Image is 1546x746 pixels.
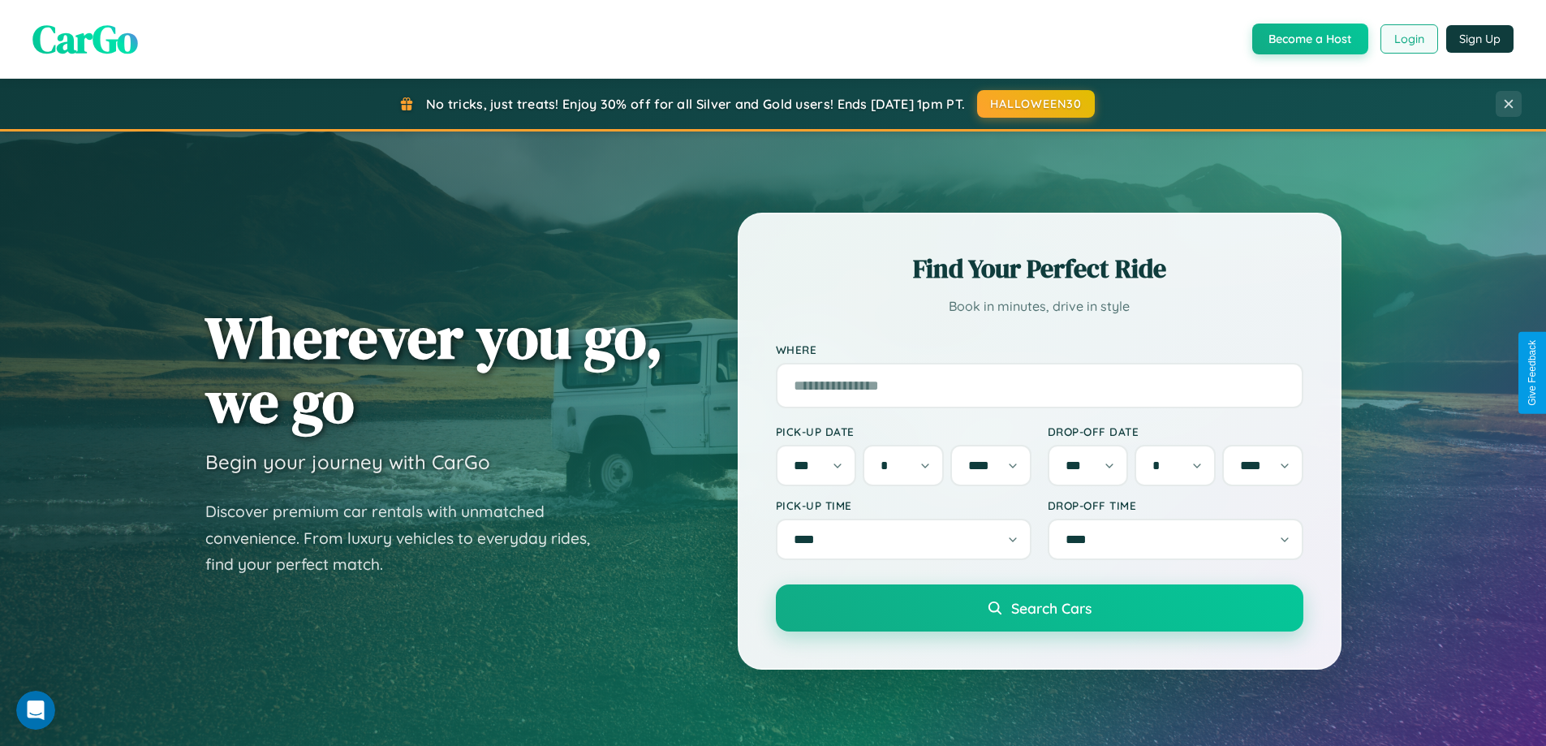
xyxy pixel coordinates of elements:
[205,450,490,474] h3: Begin your journey with CarGo
[1048,498,1303,512] label: Drop-off Time
[776,251,1303,287] h2: Find Your Perfect Ride
[776,295,1303,318] p: Book in minutes, drive in style
[977,90,1095,118] button: HALLOWEEN30
[776,343,1303,356] label: Where
[426,96,965,112] span: No tricks, just treats! Enjoy 30% off for all Silver and Gold users! Ends [DATE] 1pm PT.
[1380,24,1438,54] button: Login
[205,498,611,578] p: Discover premium car rentals with unmatched convenience. From luxury vehicles to everyday rides, ...
[32,12,138,66] span: CarGo
[1011,599,1092,617] span: Search Cars
[16,691,55,730] iframe: Intercom live chat
[776,425,1031,438] label: Pick-up Date
[776,498,1031,512] label: Pick-up Time
[776,584,1303,632] button: Search Cars
[205,305,663,433] h1: Wherever you go, we go
[1048,425,1303,438] label: Drop-off Date
[1527,340,1538,406] div: Give Feedback
[1446,25,1514,53] button: Sign Up
[1252,24,1368,54] button: Become a Host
